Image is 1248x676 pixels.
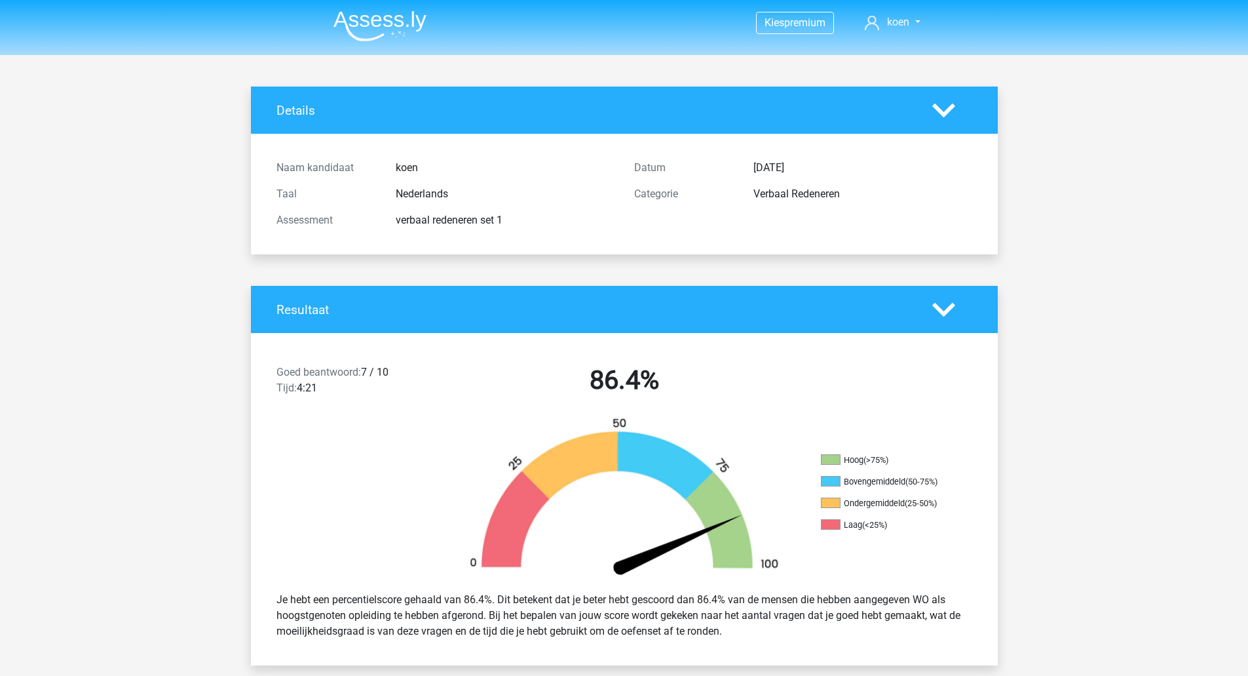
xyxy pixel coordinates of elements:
[386,212,624,228] div: verbaal redeneren set 1
[905,498,937,508] div: (25-50%)
[821,519,952,531] li: Laag
[276,302,913,317] h4: Resultaat
[276,382,297,394] span: Tijd:
[862,520,887,530] div: (<25%)
[757,14,833,31] a: Kiespremium
[386,160,624,176] div: koen
[784,16,825,29] span: premium
[821,454,952,466] li: Hoog
[267,212,386,228] div: Assessment
[624,186,744,202] div: Categorie
[765,16,784,29] span: Kies
[821,476,952,488] li: Bovengemiddeld
[860,14,925,30] a: koen
[276,366,361,378] span: Goed beantwoord:
[267,587,982,645] div: Je hebt een percentielscore gehaald van 86.4%. Dit betekent dat je beter hebt gescoord dan 86.4% ...
[267,186,386,202] div: Taal
[887,16,909,28] span: koen
[267,160,386,176] div: Naam kandidaat
[821,498,952,509] li: Ondergemiddeld
[905,477,937,487] div: (50-75%)
[447,417,801,582] img: 86.bedef3011a2e.png
[863,455,888,465] div: (>75%)
[267,365,445,401] div: 7 / 10 4:21
[624,160,744,176] div: Datum
[333,10,426,41] img: Assessly
[455,365,793,396] h2: 86.4%
[276,103,913,118] h4: Details
[744,186,982,202] div: Verbaal Redeneren
[386,186,624,202] div: Nederlands
[744,160,982,176] div: [DATE]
